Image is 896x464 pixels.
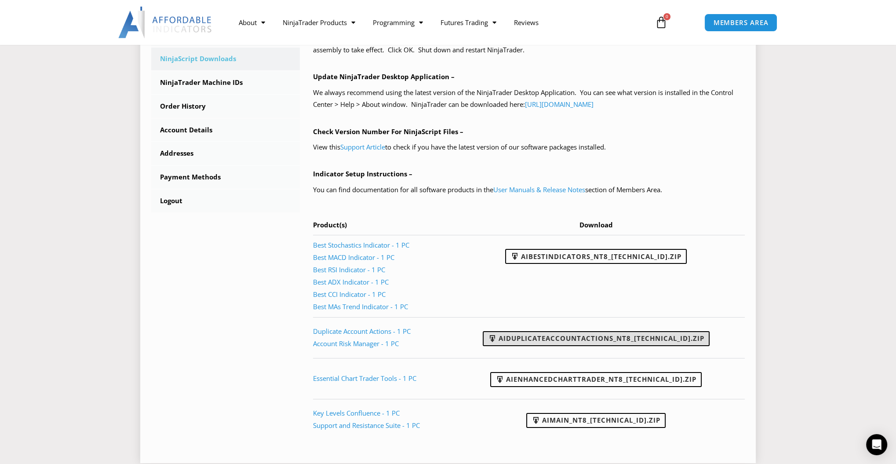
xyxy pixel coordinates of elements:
a: User Manuals & Release Notes [493,185,585,194]
a: Logout [151,190,300,212]
a: Account Details [151,119,300,142]
p: We always recommend using the latest version of the NinjaTrader Desktop Application. You can see ... [313,87,745,111]
a: NinjaTrader Products [274,12,364,33]
a: Best RSI Indicator - 1 PC [313,265,385,274]
span: MEMBERS AREA [714,19,769,26]
a: Best Stochastics Indicator - 1 PC [313,241,409,249]
a: AIMain_NT8_[TECHNICAL_ID].zip [526,413,666,428]
a: Best CCI Indicator - 1 PC [313,290,386,299]
div: Open Intercom Messenger [866,434,887,455]
span: Download [579,220,613,229]
a: Essential Chart Trader Tools - 1 PC [313,374,416,383]
a: [URL][DOMAIN_NAME] [525,100,594,109]
a: Order History [151,95,300,118]
a: Support and Resistance Suite - 1 PC [313,421,420,430]
a: MEMBERS AREA [704,14,778,32]
a: Best ADX Indicator - 1 PC [313,278,389,286]
span: Product(s) [313,220,347,229]
a: Futures Trading [432,12,505,33]
a: Best MAs Trend Indicator - 1 PC [313,302,408,311]
a: Payment Methods [151,166,300,189]
nav: Menu [230,12,645,33]
img: LogoAI | Affordable Indicators – NinjaTrader [118,7,213,38]
a: Best MACD Indicator - 1 PC [313,253,394,262]
a: NinjaTrader Machine IDs [151,71,300,94]
a: Key Levels Confluence - 1 PC [313,409,400,417]
b: Indicator Setup Instructions – [313,169,412,178]
a: NinjaScript Downloads [151,47,300,70]
b: Check Version Number For NinjaScript Files – [313,127,463,136]
b: Update NinjaTrader Desktop Application – [313,72,455,81]
p: You can find documentation for all software products in the section of Members Area. [313,184,745,196]
a: Support Article [340,142,385,151]
a: Duplicate Account Actions - 1 PC [313,327,411,336]
a: Account Risk Manager - 1 PC [313,339,399,348]
a: Reviews [505,12,547,33]
a: Addresses [151,142,300,165]
a: AIBestIndicators_NT8_[TECHNICAL_ID].zip [505,249,687,264]
a: AIDuplicateAccountActions_NT8_[TECHNICAL_ID].zip [483,331,710,346]
span: 0 [663,13,670,20]
a: 0 [642,10,681,35]
a: Programming [364,12,432,33]
a: AIEnhancedChartTrader_NT8_[TECHNICAL_ID].zip [490,372,702,387]
p: View this to check if you have the latest version of our software packages installed. [313,141,745,153]
a: About [230,12,274,33]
